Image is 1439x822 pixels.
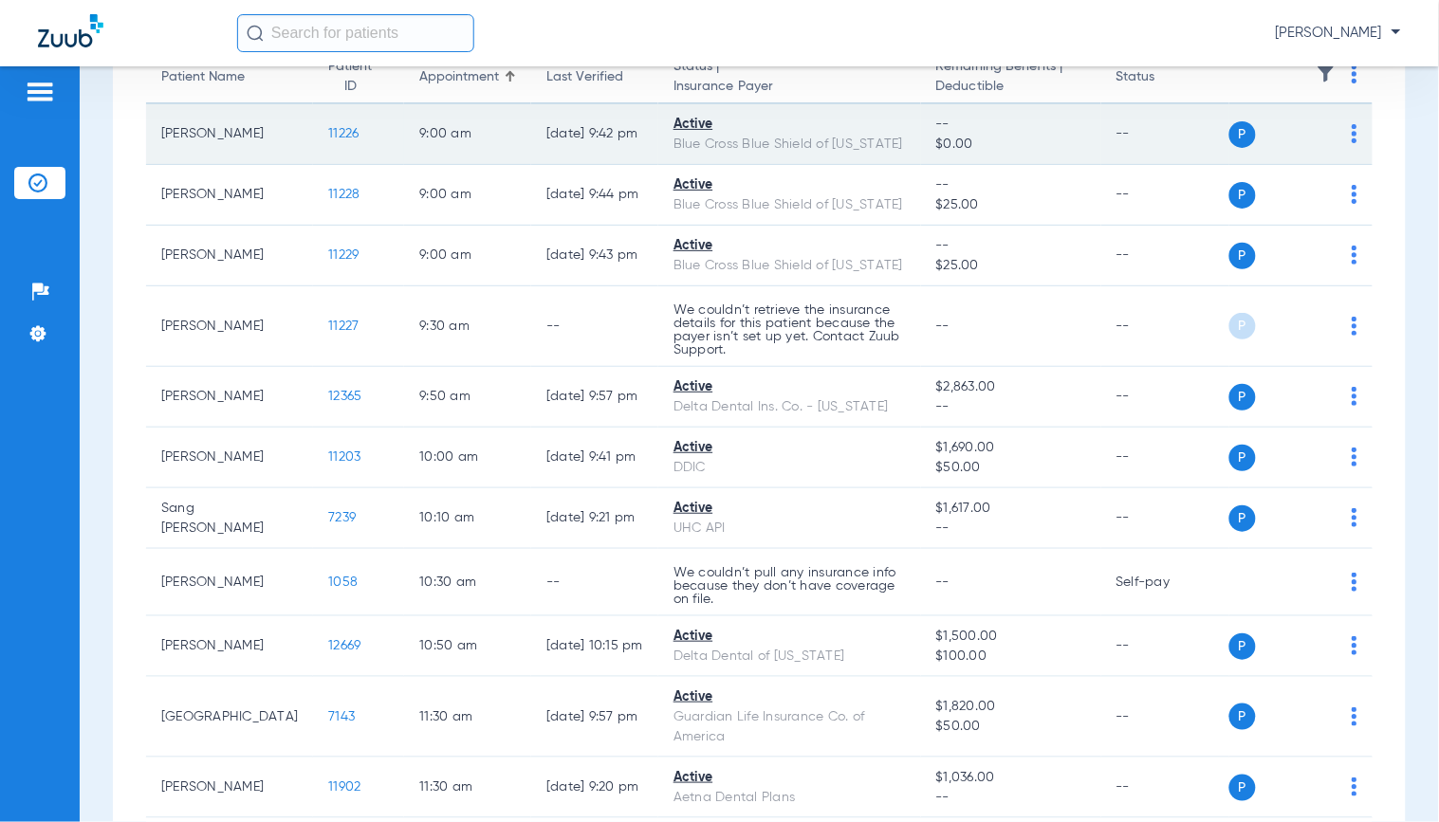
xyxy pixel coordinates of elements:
td: [PERSON_NAME] [146,226,313,286]
input: Search for patients [237,14,474,52]
td: -- [1101,488,1229,549]
span: $2,863.00 [936,377,1086,397]
div: Appointment [419,67,516,87]
span: $1,820.00 [936,697,1086,717]
td: 9:00 AM [404,226,531,286]
span: P [1229,633,1256,660]
span: -- [936,115,1086,135]
td: -- [1101,226,1229,286]
td: 10:30 AM [404,549,531,616]
span: $1,500.00 [936,627,1086,647]
span: P [1229,775,1256,801]
td: [PERSON_NAME] [146,549,313,616]
span: 11226 [328,127,359,140]
span: $1,617.00 [936,499,1086,519]
span: 11203 [328,450,360,464]
img: Zuub Logo [38,14,103,47]
div: Patient Name [161,67,298,87]
td: 9:30 AM [404,286,531,367]
span: P [1229,505,1256,532]
span: P [1229,243,1256,269]
div: Guardian Life Insurance Co. of America [673,707,906,747]
span: 11902 [328,780,360,794]
img: group-dot-blue.svg [1352,707,1357,726]
td: [DATE] 9:42 PM [531,104,658,165]
td: [GEOGRAPHIC_DATA] [146,677,313,758]
td: [PERSON_NAME] [146,616,313,677]
div: Patient ID [328,57,389,97]
img: group-dot-blue.svg [1352,246,1357,265]
span: P [1229,182,1256,209]
span: 7143 [328,710,355,723]
span: 11227 [328,320,359,333]
span: -- [936,236,1086,256]
div: Chat Widget [1344,731,1439,822]
span: $0.00 [936,135,1086,155]
td: [PERSON_NAME] [146,165,313,226]
div: Patient Name [161,67,245,87]
div: Active [673,627,906,647]
span: 11229 [328,248,359,262]
span: $1,036.00 [936,768,1086,788]
td: 10:00 AM [404,428,531,488]
span: $25.00 [936,256,1086,276]
td: -- [1101,428,1229,488]
span: P [1229,703,1256,730]
div: Delta Dental Ins. Co. - [US_STATE] [673,397,906,417]
div: Active [673,438,906,458]
span: P [1229,384,1256,411]
span: $1,690.00 [936,438,1086,458]
img: group-dot-blue.svg [1352,124,1357,143]
div: Last Verified [546,67,643,87]
div: Active [673,499,906,519]
th: Status | [658,51,921,104]
div: Blue Cross Blue Shield of [US_STATE] [673,256,906,276]
img: group-dot-blue.svg [1352,508,1357,527]
div: Active [673,175,906,195]
td: -- [1101,616,1229,677]
td: -- [1101,104,1229,165]
div: DDIC [673,458,906,478]
td: [PERSON_NAME] [146,367,313,428]
td: -- [1101,165,1229,226]
td: 11:30 AM [404,758,531,818]
span: $50.00 [936,717,1086,737]
td: -- [1101,286,1229,367]
td: [DATE] 9:21 PM [531,488,658,549]
span: -- [936,320,950,333]
td: 9:00 AM [404,165,531,226]
td: [DATE] 9:41 PM [531,428,658,488]
img: filter.svg [1317,64,1336,83]
span: $25.00 [936,195,1086,215]
span: -- [936,519,1086,539]
div: Active [673,687,906,707]
span: 1058 [328,575,358,589]
div: Blue Cross Blue Shield of [US_STATE] [673,135,906,155]
td: [DATE] 10:15 PM [531,616,658,677]
span: 7239 [328,511,356,524]
img: group-dot-blue.svg [1352,317,1357,336]
img: group-dot-blue.svg [1352,185,1357,204]
span: 11228 [328,188,360,201]
p: We couldn’t retrieve the insurance details for this patient because the payer isn’t set up yet. C... [673,303,906,356]
th: Remaining Benefits | [921,51,1101,104]
img: Search Icon [247,25,264,42]
div: Aetna Dental Plans [673,788,906,808]
span: 12365 [328,390,361,403]
span: -- [936,175,1086,195]
td: [DATE] 9:44 PM [531,165,658,226]
div: Active [673,115,906,135]
span: P [1229,313,1256,339]
img: group-dot-blue.svg [1352,573,1357,592]
td: 9:00 AM [404,104,531,165]
span: Insurance Payer [673,77,906,97]
td: -- [1101,677,1229,758]
td: -- [1101,758,1229,818]
div: Active [673,377,906,397]
span: -- [936,575,950,589]
span: $100.00 [936,647,1086,667]
td: -- [1101,367,1229,428]
td: [PERSON_NAME] [146,428,313,488]
div: Active [673,768,906,788]
img: hamburger-icon [25,81,55,103]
